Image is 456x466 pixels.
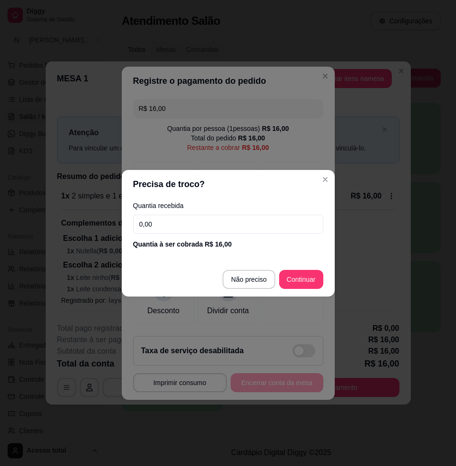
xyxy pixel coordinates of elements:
div: Quantia à ser cobrada R$ 16,00 [133,239,323,249]
button: Close [318,172,333,187]
label: Quantia recebida [133,202,323,209]
header: Precisa de troco? [122,170,335,198]
button: Não preciso [223,270,275,289]
button: Continuar [279,270,323,289]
